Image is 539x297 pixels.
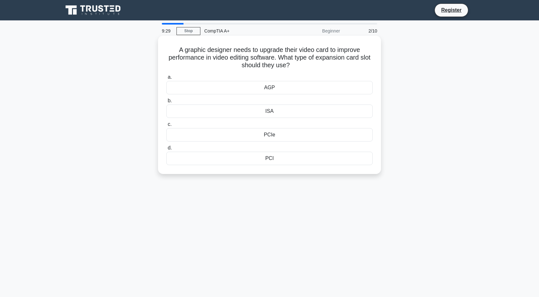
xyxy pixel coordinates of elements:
span: b. [168,98,172,103]
a: Register [437,6,465,14]
span: c. [168,121,171,127]
h5: A graphic designer needs to upgrade their video card to improve performance in video editing soft... [166,46,373,69]
span: d. [168,145,172,150]
div: PCI [166,152,373,165]
div: Beginner [288,25,344,37]
div: CompTIA A+ [200,25,288,37]
div: PCIe [166,128,373,141]
div: ISA [166,105,373,118]
span: a. [168,74,172,80]
div: AGP [166,81,373,94]
div: 2/10 [344,25,381,37]
a: Stop [176,27,200,35]
div: 9:29 [158,25,176,37]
